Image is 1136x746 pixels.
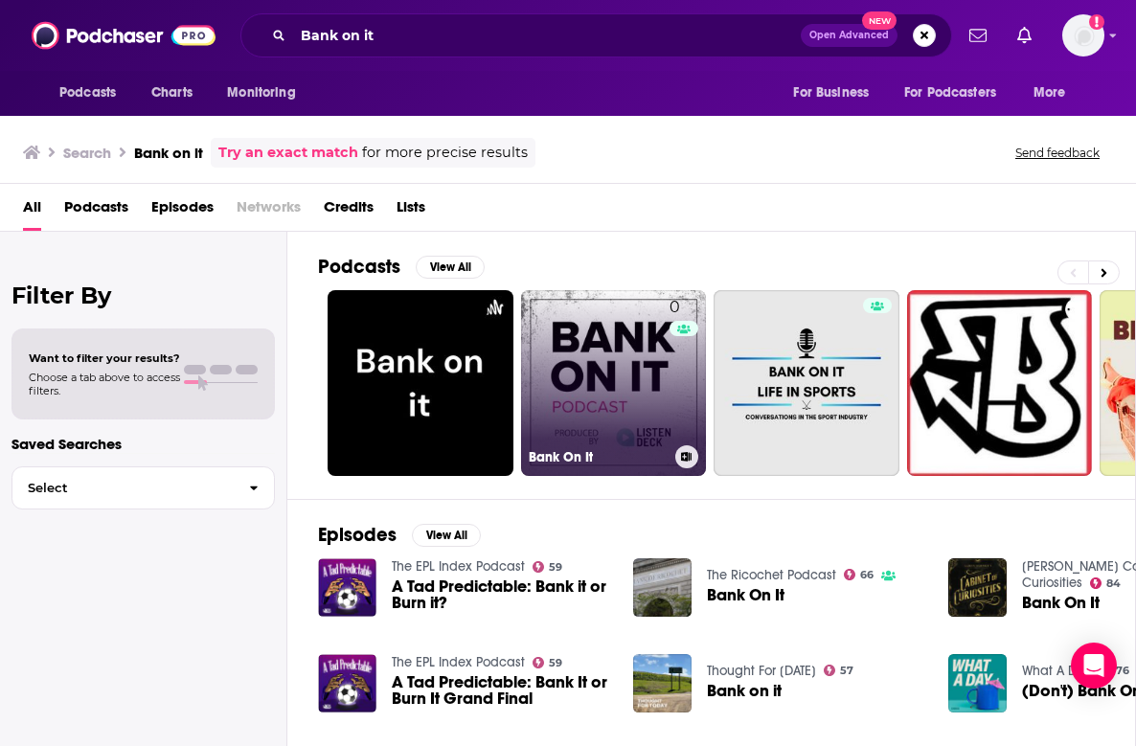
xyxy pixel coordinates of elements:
a: 59 [533,657,563,668]
span: Logged in as jbarbour [1062,14,1104,57]
a: 84 [1090,577,1122,589]
a: Show notifications dropdown [1010,19,1039,52]
a: EpisodesView All [318,523,481,547]
button: Show profile menu [1062,14,1104,57]
span: 59 [549,659,562,667]
a: A Tad Predictable: Bank It or Burn It Grand Final [392,674,610,707]
span: For Podcasters [904,79,996,106]
span: 84 [1106,579,1121,588]
p: Saved Searches [11,435,275,453]
a: Bank On It [707,587,784,603]
a: 66 [844,569,875,580]
h2: Episodes [318,523,397,547]
a: 0Bank On It [521,290,707,476]
span: 57 [840,667,853,675]
a: Charts [139,75,204,111]
a: Lists [397,192,425,231]
span: For Business [793,79,869,106]
h2: Podcasts [318,255,400,279]
button: View All [412,524,481,547]
a: The Ricochet Podcast [707,567,836,583]
img: (Don't) Bank On It [948,654,1007,712]
h3: Bank on it [134,144,203,162]
a: Episodes [151,192,214,231]
h3: Search [63,144,111,162]
a: Show notifications dropdown [962,19,994,52]
a: Thought For Today [707,663,816,679]
div: Search podcasts, credits, & more... [240,13,952,57]
img: Podchaser - Follow, Share and Rate Podcasts [32,17,216,54]
a: Credits [324,192,374,231]
span: Want to filter your results? [29,351,180,365]
img: Bank On It [948,558,1007,617]
h3: Bank On It [529,449,668,465]
a: Bank On It [1022,595,1100,611]
a: What A Day [1022,663,1092,679]
span: Select [12,482,234,494]
span: 59 [549,563,562,572]
img: Bank On It [633,558,692,617]
a: 57 [824,665,854,676]
button: open menu [214,75,320,111]
button: View All [416,256,485,279]
img: User Profile [1062,14,1104,57]
svg: Email not verified [1089,14,1104,30]
img: A Tad Predictable: Bank It or Burn It Grand Final [318,654,376,712]
span: Podcasts [59,79,116,106]
button: open menu [1020,75,1090,111]
span: Networks [237,192,301,231]
input: Search podcasts, credits, & more... [293,20,801,51]
span: Open Advanced [809,31,889,40]
a: All [23,192,41,231]
span: New [862,11,897,30]
button: Send feedback [1010,145,1105,161]
span: 66 [860,571,874,579]
a: Bank on it [707,683,782,699]
span: More [1034,79,1066,106]
a: The EPL Index Podcast [392,654,525,670]
a: A Tad Predictable: Bank it or Burn it? [392,578,610,611]
span: 76 [1116,667,1129,675]
a: 59 [533,561,563,573]
span: for more precise results [362,142,528,164]
h2: Filter By [11,282,275,309]
img: A Tad Predictable: Bank it or Burn it? [318,558,376,617]
a: Try an exact match [218,142,358,164]
a: PodcastsView All [318,255,485,279]
button: Open AdvancedNew [801,24,897,47]
img: Bank on it [633,654,692,712]
button: open menu [46,75,141,111]
div: 0 [670,298,698,445]
button: Select [11,466,275,509]
button: open menu [780,75,893,111]
a: Podcasts [64,192,128,231]
span: Monitoring [227,79,295,106]
div: Open Intercom Messenger [1071,643,1117,689]
span: Charts [151,79,193,106]
a: The EPL Index Podcast [392,558,525,575]
button: open menu [892,75,1024,111]
span: Choose a tab above to access filters. [29,371,180,397]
